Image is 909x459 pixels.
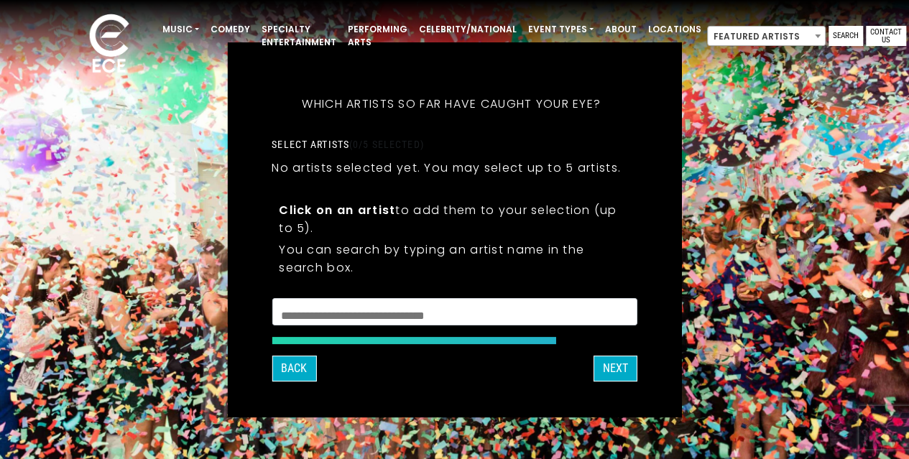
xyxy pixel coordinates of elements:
img: ece_new_logo_whitev2-1.png [73,10,145,80]
h5: Which artists so far have caught your eye? [272,78,631,130]
p: to add them to your selection (up to 5). [279,201,630,237]
textarea: Search [281,307,628,320]
label: Select artists [272,138,423,151]
a: Specialty Entertainment [256,17,342,55]
a: Search [829,26,863,46]
span: Featured Artists [708,27,825,47]
span: Featured Artists [707,26,826,46]
a: Event Types [522,17,599,42]
a: Locations [642,17,707,42]
span: (0/5 selected) [349,139,424,150]
button: Back [272,356,316,381]
strong: Click on an artist [279,202,395,218]
a: About [599,17,642,42]
p: No artists selected yet. You may select up to 5 artists. [272,159,621,177]
a: Performing Arts [342,17,413,55]
p: You can search by typing an artist name in the search box. [279,241,630,277]
a: Celebrity/National [413,17,522,42]
a: Music [157,17,205,42]
button: Next [594,356,637,381]
a: Comedy [205,17,256,42]
a: Contact Us [866,26,906,46]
